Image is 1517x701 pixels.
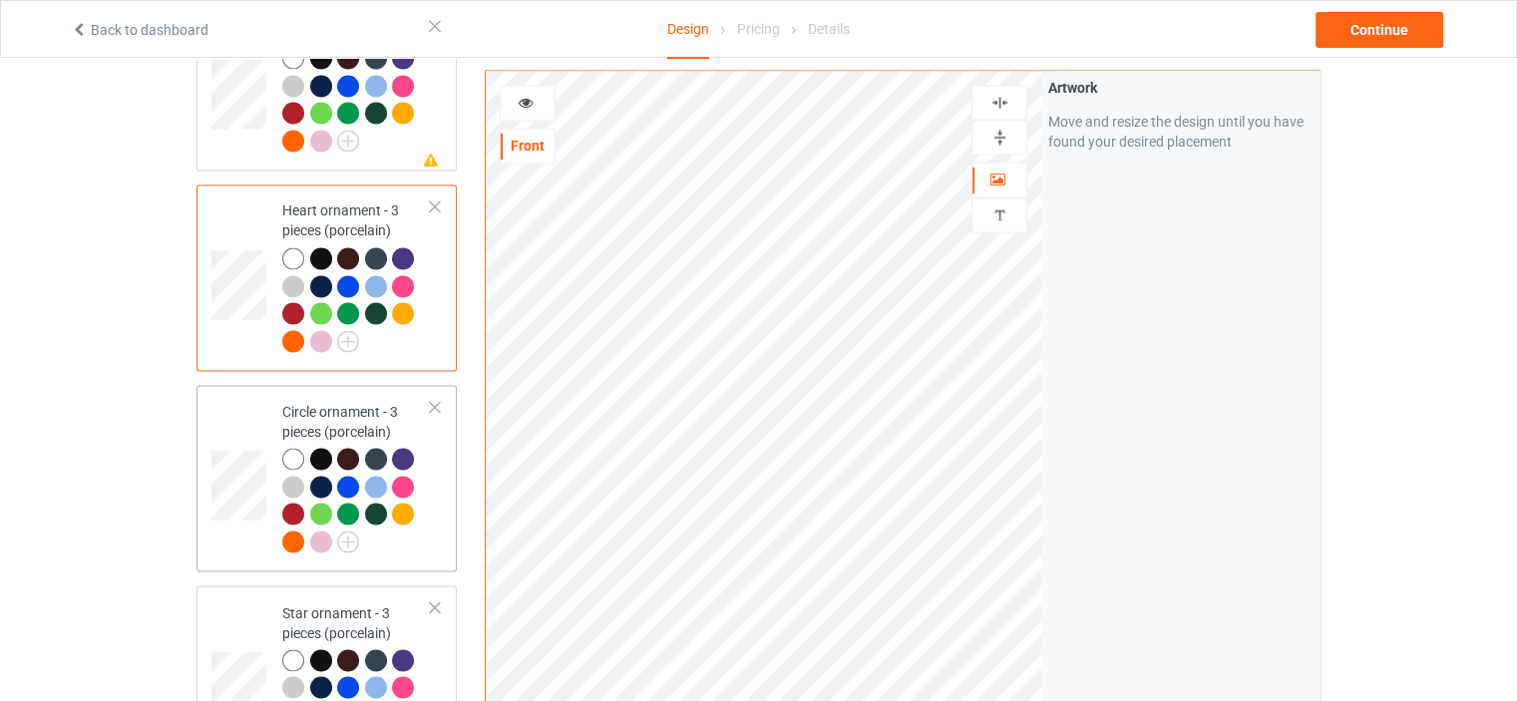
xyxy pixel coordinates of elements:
a: Back to dashboard [71,22,208,38]
div: Move and resize the design until you have found your desired placement [1048,112,1313,152]
img: svg%3E%0A [990,205,1009,224]
div: Design [667,1,709,59]
div: Heart ornament - 3 pieces (porcelain) [196,184,457,371]
div: Heart ornament - 3 pieces (porcelain) [282,200,431,350]
div: Artwork [1048,78,1313,98]
img: svg+xml;base64,PD94bWwgdmVyc2lvbj0iMS4wIiBlbmNvZGluZz0iVVRGLTgiPz4KPHN2ZyB3aWR0aD0iMjJweCIgaGVpZ2... [337,330,359,352]
div: Circle ornament - 3 pieces (porcelain) [196,385,457,571]
div: Continue [1316,12,1443,48]
div: All-over Tote [196,4,457,171]
img: svg+xml;base64,PD94bWwgdmVyc2lvbj0iMS4wIiBlbmNvZGluZz0iVVRGLTgiPz4KPHN2ZyB3aWR0aD0iMjJweCIgaGVpZ2... [337,130,359,152]
img: svg%3E%0A [990,128,1009,147]
img: svg+xml;base64,PD94bWwgdmVyc2lvbj0iMS4wIiBlbmNvZGluZz0iVVRGLTgiPz4KPHN2ZyB3aWR0aD0iMjJweCIgaGVpZ2... [337,530,359,552]
div: Front [501,136,555,156]
div: Details [808,1,850,57]
div: All-over Tote [282,20,431,150]
div: Pricing [737,1,780,57]
img: svg%3E%0A [990,93,1009,112]
div: Circle ornament - 3 pieces (porcelain) [282,401,431,550]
